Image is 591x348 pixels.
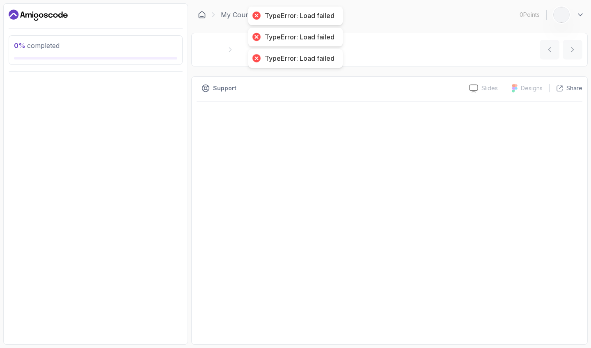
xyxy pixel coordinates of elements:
[563,40,582,60] button: next content
[265,54,334,63] div: TypeError: Load failed
[265,33,334,41] div: TypeError: Load failed
[197,82,241,95] button: Support button
[14,41,60,50] span: completed
[520,11,540,19] p: 0 Points
[566,84,582,92] p: Share
[221,10,259,20] a: My Courses
[540,40,559,60] button: previous content
[553,7,584,23] button: user profile image
[521,84,543,92] p: Designs
[554,7,569,23] img: user profile image
[198,11,206,19] a: Dashboard
[213,84,236,92] p: Support
[549,84,582,92] button: Share
[265,11,334,20] div: TypeError: Load failed
[9,9,68,22] a: Dashboard
[481,84,498,92] p: Slides
[14,41,25,50] span: 0 %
